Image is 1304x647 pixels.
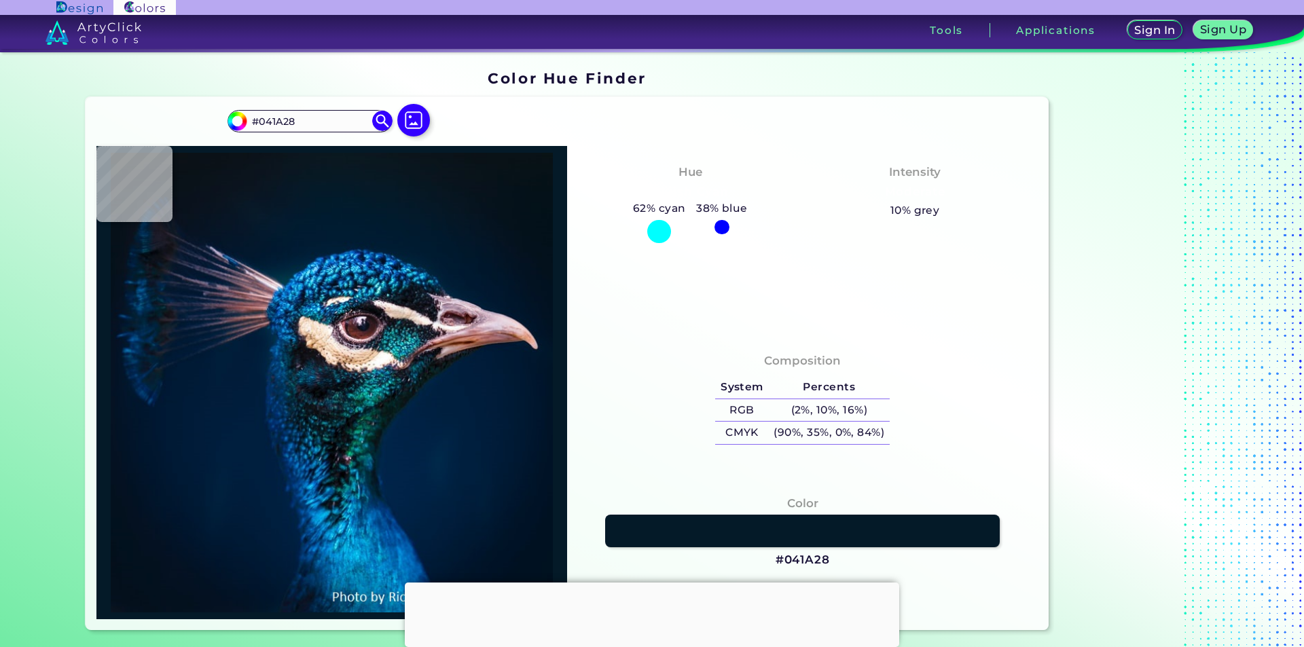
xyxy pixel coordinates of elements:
[769,399,890,422] h5: (2%, 10%, 16%)
[879,184,951,200] h3: Moderate
[103,153,560,612] img: img_pavlin.jpg
[372,111,393,131] img: icon search
[769,376,890,399] h5: Percents
[628,200,691,217] h5: 62% cyan
[890,202,940,219] h5: 10% grey
[1196,22,1250,39] a: Sign Up
[715,422,768,444] h5: CMYK
[1136,25,1174,35] h5: Sign In
[646,184,734,200] h3: Bluish Cyan
[787,494,818,513] h4: Color
[715,399,768,422] h5: RGB
[769,422,890,444] h5: (90%, 35%, 0%, 84%)
[1054,65,1224,635] iframe: Advertisement
[405,583,899,644] iframe: Advertisement
[46,20,141,45] img: logo_artyclick_colors_white.svg
[764,351,841,371] h4: Composition
[1202,24,1245,35] h5: Sign Up
[397,104,430,136] img: icon picture
[1129,22,1180,39] a: Sign In
[56,1,102,14] img: ArtyClick Design logo
[678,162,702,182] h4: Hue
[776,552,830,568] h3: #041A28
[247,112,373,130] input: type color..
[889,162,941,182] h4: Intensity
[715,376,768,399] h5: System
[1016,25,1095,35] h3: Applications
[691,200,753,217] h5: 38% blue
[488,68,646,88] h1: Color Hue Finder
[930,25,963,35] h3: Tools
